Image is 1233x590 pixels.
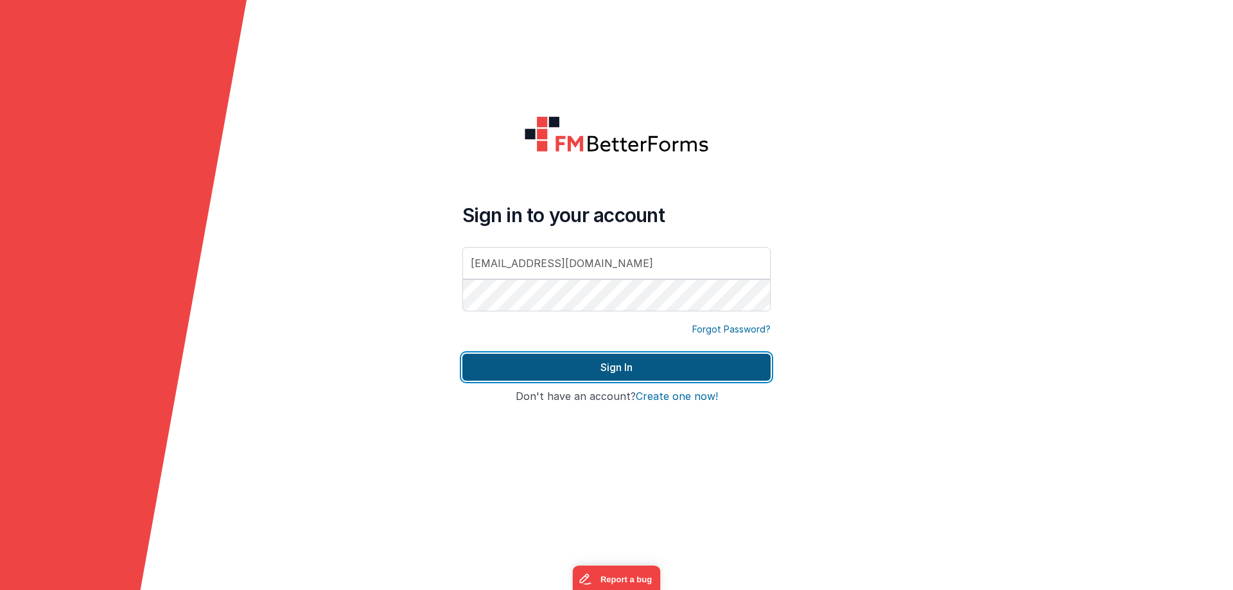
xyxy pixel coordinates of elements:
input: Email Address [462,247,771,279]
a: Forgot Password? [692,323,771,336]
h4: Don't have an account? [462,391,771,403]
h4: Sign in to your account [462,204,771,227]
button: Sign In [462,354,771,381]
button: Create one now! [636,391,718,403]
